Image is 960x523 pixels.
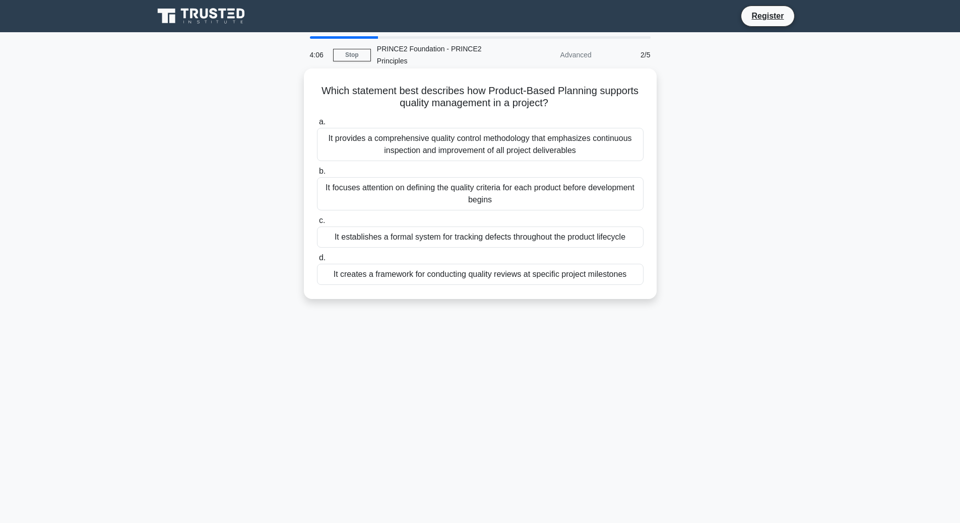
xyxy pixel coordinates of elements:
[317,227,644,248] div: It establishes a formal system for tracking defects throughout the product lifecycle
[317,177,644,210] div: It focuses attention on defining the quality criteria for each product before development begins
[598,45,657,65] div: 2/5
[304,45,333,65] div: 4:06
[317,264,644,285] div: It creates a framework for conducting quality reviews at specific project milestones
[745,10,790,22] a: Register
[317,128,644,161] div: It provides a comprehensive quality control methodology that emphasizes continuous inspection and...
[319,216,325,225] span: c.
[509,45,598,65] div: Advanced
[371,39,509,71] div: PRINCE2 Foundation - PRINCE2 Principles
[319,253,326,262] span: d.
[333,49,371,61] a: Stop
[319,167,326,175] span: b.
[316,85,645,110] h5: Which statement best describes how Product-Based Planning supports quality management in a project?
[319,117,326,126] span: a.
